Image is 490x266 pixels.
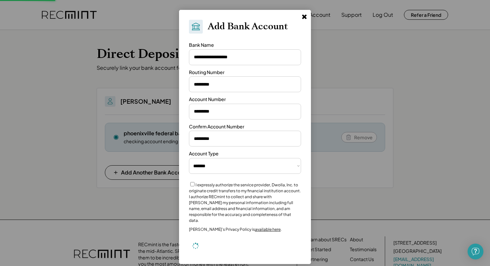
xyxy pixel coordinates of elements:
[191,22,201,32] img: Bank.svg
[208,21,288,32] h2: Add Bank Account
[189,123,244,130] div: Confirm Account Number
[189,42,214,48] div: Bank Name
[468,244,483,259] div: Open Intercom Messenger
[255,227,281,232] a: available here
[189,150,219,157] div: Account Type
[189,96,226,103] div: Account Number
[189,227,282,232] div: [PERSON_NAME]’s Privacy Policy is .
[189,69,225,76] div: Routing Number
[189,182,301,223] label: I expressly authorize the service provider, Dwolla, Inc. to originate credit transfers to my fina...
